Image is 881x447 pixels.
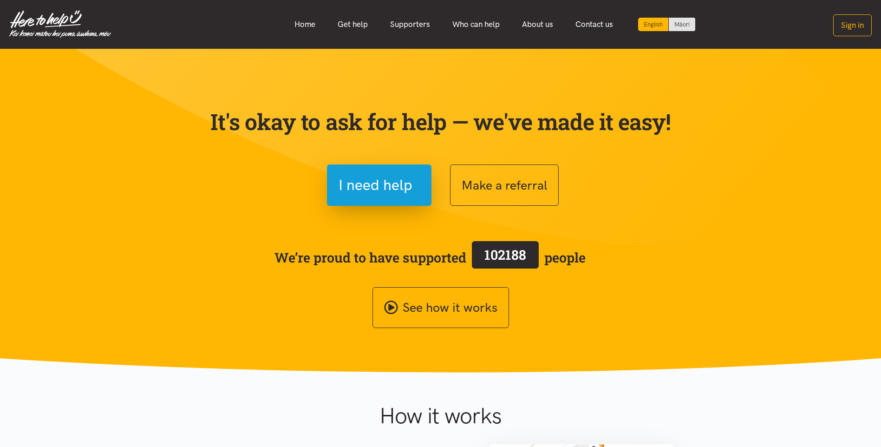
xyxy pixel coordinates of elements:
[669,18,695,31] a: Switch to Te Reo Māori
[283,14,326,34] a: Home
[450,164,559,206] button: Make a referral
[484,246,526,263] span: 102188
[326,14,379,34] a: Get help
[379,14,441,34] a: Supporters
[9,10,111,38] img: Home
[638,18,696,31] div: Language toggle
[209,108,673,135] p: It's okay to ask for help — we've made it easy!
[339,173,412,197] span: I need help
[564,14,624,34] a: Contact us
[289,402,592,429] h1: How it works
[638,18,669,31] div: Current language
[511,14,564,34] a: About us
[833,14,872,36] button: Sign in
[274,239,586,276] span: We’re proud to have supported people
[372,287,509,329] a: See how it works
[466,239,544,276] a: 102188
[441,14,511,34] a: Who can help
[327,164,431,206] button: I need help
